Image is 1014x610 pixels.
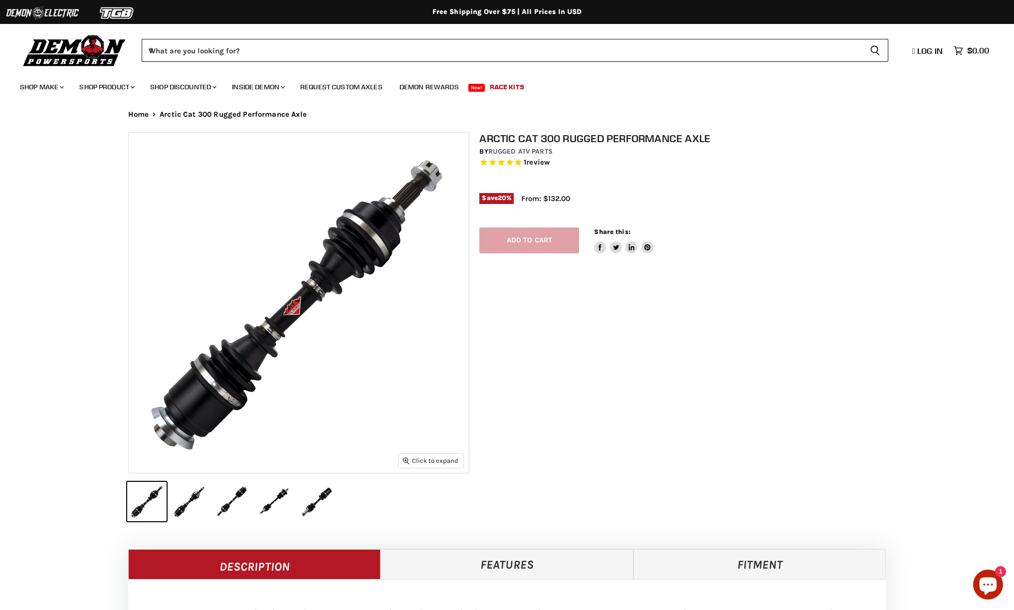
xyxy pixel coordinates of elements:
img: Demon Powersports [20,32,129,68]
aside: Share this: [594,227,653,254]
span: Arctic Cat 300 Rugged Performance Axle [160,110,307,119]
img: Demon Electric Logo 2 [5,3,80,22]
form: Product [142,39,888,62]
button: Search [862,39,888,62]
div: Free Shipping Over $75 | All Prices In USD [108,7,906,16]
a: $0.00 [949,43,994,58]
a: Shop Discounted [143,77,222,97]
span: 1 reviews [524,158,550,167]
span: Log in [917,46,943,56]
img: IMAGE [129,133,469,473]
a: Log in [908,46,949,55]
a: Shop Product [72,77,141,97]
button: IMAGE thumbnail [127,482,167,521]
h1: Arctic Cat 300 Rugged Performance Axle [479,132,896,145]
span: From: $132.00 [521,194,570,203]
a: Fitment [633,549,886,579]
img: TGB Logo 2 [80,3,155,22]
inbox-online-store-chat: Shopify online store chat [970,570,1006,602]
span: Save % [479,193,514,204]
span: New! [468,84,485,92]
a: Home [128,110,149,119]
a: Description [128,549,381,579]
a: Rugged ATV Parts [488,147,553,156]
a: Features [381,549,633,579]
button: IMAGE thumbnail [212,482,251,521]
a: Demon Rewards [392,77,466,97]
span: Share this: [594,228,630,235]
span: Rated 5.0 out of 5 stars 1 reviews [479,158,896,168]
a: Inside Demon [224,77,291,97]
button: IMAGE thumbnail [297,482,336,521]
ul: Main menu [12,73,987,97]
span: Click to expand [403,457,458,464]
a: Request Custom Axles [293,77,390,97]
nav: Breadcrumbs [108,110,906,119]
a: Shop Make [12,77,70,97]
span: 20 [498,194,506,202]
span: review [526,158,550,167]
div: by [479,146,896,157]
button: IMAGE thumbnail [254,482,294,521]
a: Race Kits [482,77,532,97]
button: Click to expand [399,454,463,467]
input: When autocomplete results are available use up and down arrows to review and enter to select [142,39,862,62]
span: $0.00 [967,46,989,55]
button: IMAGE thumbnail [170,482,209,521]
